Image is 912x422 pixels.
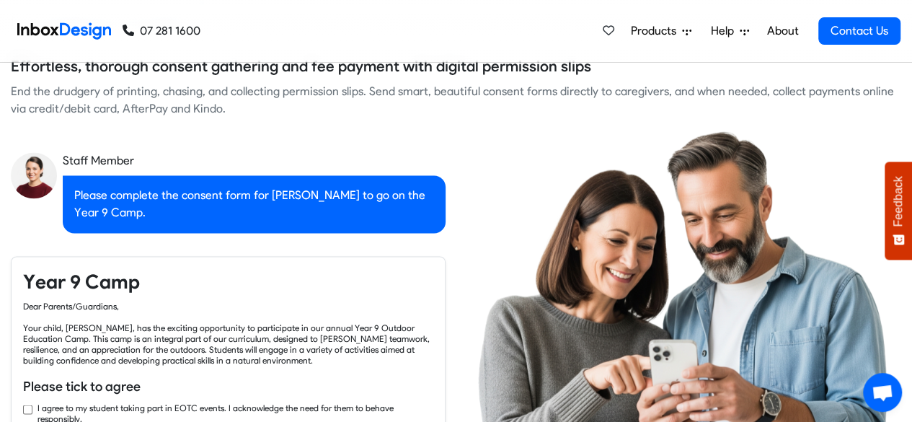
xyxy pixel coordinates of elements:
[123,22,200,40] a: 07 281 1600
[11,152,57,198] img: staff_avatar.png
[892,176,905,227] span: Feedback
[23,300,433,365] div: Dear Parents/Guardians, Your child, [PERSON_NAME], has the exciting opportunity to participate in...
[711,22,740,40] span: Help
[63,152,446,170] div: Staff Member
[763,17,802,45] a: About
[885,162,912,260] button: Feedback - Show survey
[625,17,697,45] a: Products
[11,56,591,77] h5: Effortless, thorough consent gathering and fee payment with digital permission slips
[11,83,901,118] div: End the drudgery of printing, chasing, and collecting permission slips. Send smart, beautiful con...
[705,17,755,45] a: Help
[818,17,900,45] a: Contact Us
[863,373,902,412] a: Open chat
[631,22,682,40] span: Products
[23,377,433,395] h6: Please tick to agree
[63,175,446,233] div: Please complete the consent form for [PERSON_NAME] to go on the Year 9 Camp.
[23,268,433,294] h4: Year 9 Camp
